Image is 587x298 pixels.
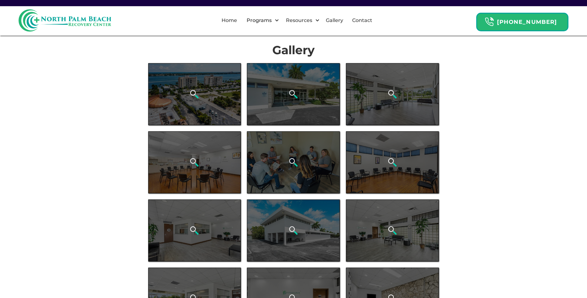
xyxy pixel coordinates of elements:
strong: [PHONE_NUMBER] [497,19,557,25]
a: Contact [348,11,376,30]
div: Programs [245,17,273,24]
div: Resources [284,17,314,24]
a: Gallery [322,11,347,30]
img: Header Calendar Icons [485,17,494,27]
a: Home [218,11,241,30]
h1: Gallery [148,43,439,57]
a: Header Calendar Icons[PHONE_NUMBER] [476,10,568,31]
